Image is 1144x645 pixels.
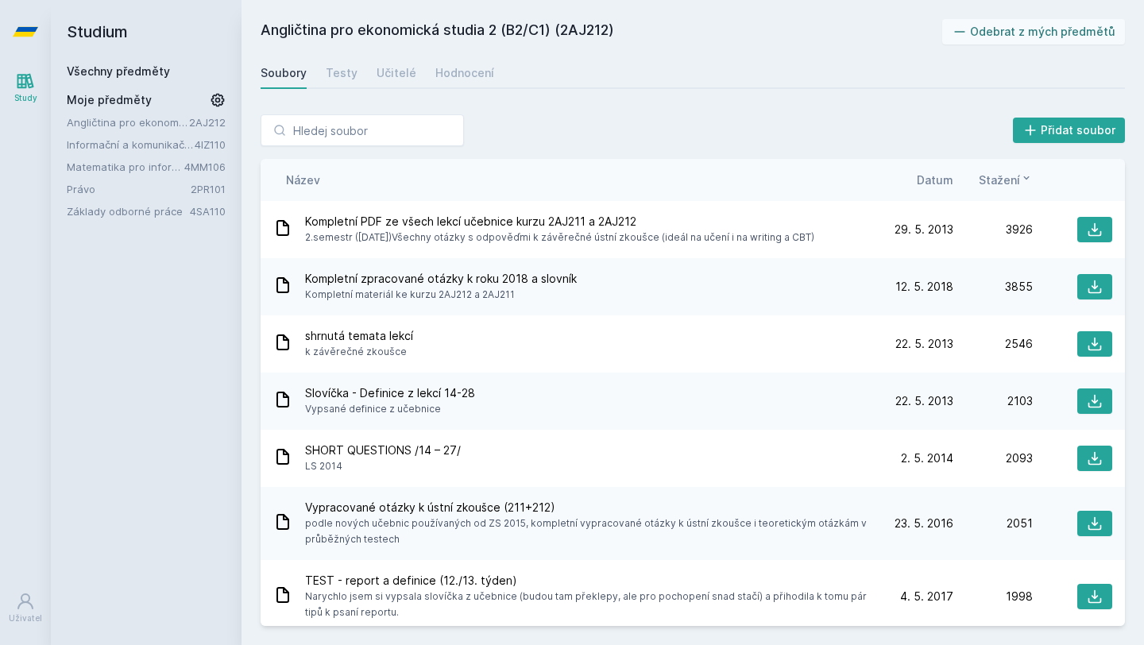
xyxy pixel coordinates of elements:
[305,442,461,458] span: SHORT QUESTIONS /14 – 27/
[1013,118,1126,143] button: Přidat soubor
[895,336,953,352] span: 22. 5. 2013
[67,114,189,130] a: Angličtina pro ekonomická studia 2 (B2/C1)
[190,205,226,218] a: 4SA110
[895,279,953,295] span: 12. 5. 2018
[14,92,37,104] div: Study
[305,573,868,589] span: TEST - report a definice (12./13. týden)
[895,222,953,238] span: 29. 5. 2013
[895,516,953,531] span: 23. 5. 2016
[286,172,320,188] button: Název
[435,57,494,89] a: Hodnocení
[305,401,475,417] span: Vypsané definice z učebnice
[305,214,814,230] span: Kompletní PDF ze všech lekcí učebnice kurzu 2AJ211 a 2AJ212
[953,589,1033,604] div: 1998
[261,19,942,44] h2: Angličtina pro ekonomická studia 2 (B2/C1) (2AJ212)
[305,516,868,547] span: podle nových učebnic používaných od ZS 2015, kompletní vypracované otázky k ústní zkoušce i teore...
[942,19,1126,44] button: Odebrat z mých předmětů
[953,336,1033,352] div: 2546
[305,458,461,474] span: LS 2014
[67,64,170,78] a: Všechny předměty
[67,159,184,175] a: Matematika pro informatiky
[435,65,494,81] div: Hodnocení
[305,344,413,360] span: k závěrečné zkoušce
[9,612,42,624] div: Uživatel
[195,138,226,151] a: 4IZ110
[261,114,464,146] input: Hledej soubor
[261,57,307,89] a: Soubory
[191,183,226,195] a: 2PR101
[895,393,953,409] span: 22. 5. 2013
[326,57,357,89] a: Testy
[901,450,953,466] span: 2. 5. 2014
[953,393,1033,409] div: 2103
[305,500,868,516] span: Vypracované otázky k ústní zkoušce (211+212)
[3,584,48,632] a: Uživatel
[979,172,1020,188] span: Stažení
[953,222,1033,238] div: 3926
[305,271,577,287] span: Kompletní zpracované otázky k roku 2018 a slovník
[261,65,307,81] div: Soubory
[326,65,357,81] div: Testy
[953,450,1033,466] div: 2093
[979,172,1033,188] button: Stažení
[917,172,953,188] button: Datum
[900,589,953,604] span: 4. 5. 2017
[953,279,1033,295] div: 3855
[305,287,577,303] span: Kompletní materiál ke kurzu 2AJ212 a 2AJ211
[189,116,226,129] a: 2AJ212
[3,64,48,112] a: Study
[305,589,868,620] span: Narychlo jsem si vypsala slovíčka z učebnice (budou tam překlepy, ale pro pochopení snad stačí) a...
[67,203,190,219] a: Základy odborné práce
[67,137,195,153] a: Informační a komunikační technologie
[67,181,191,197] a: Právo
[67,92,152,108] span: Moje předměty
[305,385,475,401] span: Slovíčka - Definice z lekcí 14-28
[953,516,1033,531] div: 2051
[305,230,814,245] span: 2.semestr ([DATE])Všechny otázky s odpověďmi k závěrečné ústní zkoušce (ideál na učení i na writi...
[377,65,416,81] div: Učitelé
[377,57,416,89] a: Učitelé
[305,328,413,344] span: shrnutá temata lekcí
[184,160,226,173] a: 4MM106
